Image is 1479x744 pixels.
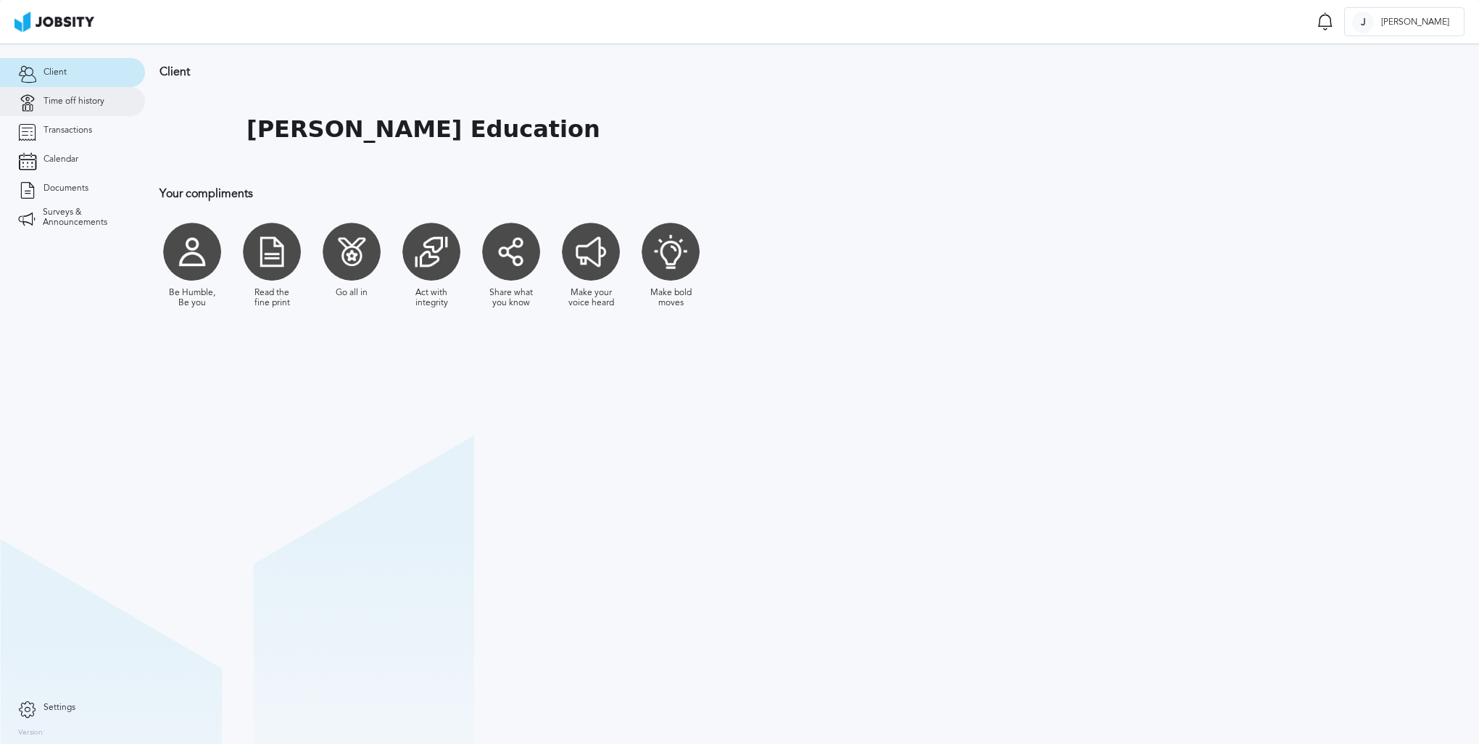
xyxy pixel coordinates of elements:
div: Make your voice heard [565,288,616,308]
span: Time off history [43,96,104,107]
span: Settings [43,703,75,713]
span: Documents [43,183,88,194]
h3: Your compliments [159,187,946,200]
h3: Client [159,65,946,78]
div: Go all in [336,288,368,298]
label: Version: [18,729,45,737]
div: Share what you know [486,288,536,308]
span: Surveys & Announcements [43,207,127,228]
span: Calendar [43,154,78,165]
div: Read the fine print [246,288,297,308]
span: Client [43,67,67,78]
div: Act with integrity [406,288,457,308]
span: [PERSON_NAME] [1374,17,1457,28]
button: J[PERSON_NAME] [1344,7,1464,36]
span: Transactions [43,125,92,136]
div: Make bold moves [645,288,696,308]
div: J [1352,12,1374,33]
h1: [PERSON_NAME] Education [246,116,600,143]
div: Be Humble, Be you [167,288,217,308]
img: ab4bad089aa723f57921c736e9817d99.png [14,12,94,32]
